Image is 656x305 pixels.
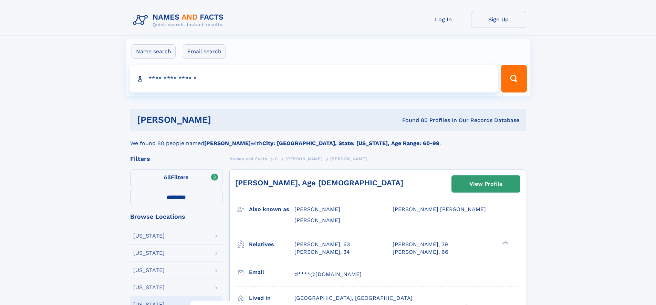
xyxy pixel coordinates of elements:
label: Name search [132,44,176,59]
img: Logo Names and Facts [130,11,229,30]
label: Filters [130,170,222,186]
a: C [275,154,278,163]
a: [PERSON_NAME], 63 [294,241,350,248]
a: View Profile [452,176,520,192]
div: Browse Locations [130,214,222,220]
div: ❯ [501,240,509,245]
a: [PERSON_NAME], 66 [393,248,448,256]
span: [PERSON_NAME] [285,156,322,161]
h3: Also known as [249,204,294,215]
span: All [164,174,171,181]
a: [PERSON_NAME] [285,154,322,163]
h3: Relatives [249,239,294,250]
div: [US_STATE] [133,233,165,239]
h3: Email [249,266,294,278]
span: C [275,156,278,161]
div: Found 80 Profiles In Our Records Database [306,117,519,124]
span: [PERSON_NAME] [330,156,367,161]
h3: Lived in [249,292,294,304]
span: [GEOGRAPHIC_DATA], [GEOGRAPHIC_DATA] [294,295,413,301]
a: [PERSON_NAME], Age [DEMOGRAPHIC_DATA] [235,178,403,187]
div: [US_STATE] [133,268,165,273]
div: [US_STATE] [133,250,165,256]
input: search input [129,65,498,92]
span: [PERSON_NAME] [294,206,340,213]
div: Filters [130,156,222,162]
span: [PERSON_NAME] [294,217,340,224]
button: Search Button [501,65,527,92]
a: [PERSON_NAME], 39 [393,241,448,248]
b: City: [GEOGRAPHIC_DATA], State: [US_STATE], Age Range: 60-99 [262,140,439,146]
a: Sign Up [471,11,526,28]
div: We found 80 people named with . [130,131,526,148]
a: Log In [416,11,471,28]
a: [PERSON_NAME], 34 [294,248,350,256]
h1: [PERSON_NAME] [137,116,307,124]
label: Email search [183,44,226,59]
div: View Profile [469,176,502,192]
a: Names and Facts [229,154,267,163]
b: [PERSON_NAME] [204,140,251,146]
span: [PERSON_NAME] [PERSON_NAME] [393,206,486,213]
div: [US_STATE] [133,285,165,290]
